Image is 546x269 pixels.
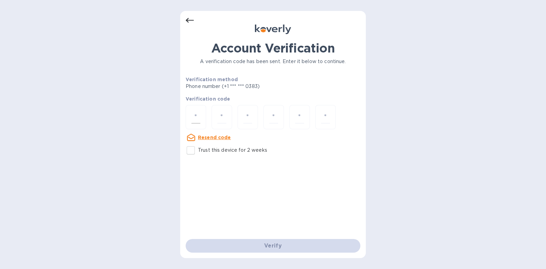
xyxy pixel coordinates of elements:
[186,41,360,55] h1: Account Verification
[186,58,360,65] p: A verification code has been sent. Enter it below to continue.
[198,135,231,140] u: Resend code
[186,77,238,82] b: Verification method
[186,83,312,90] p: Phone number (+1 *** *** 0383)
[186,95,360,102] p: Verification code
[198,147,267,154] p: Trust this device for 2 weeks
